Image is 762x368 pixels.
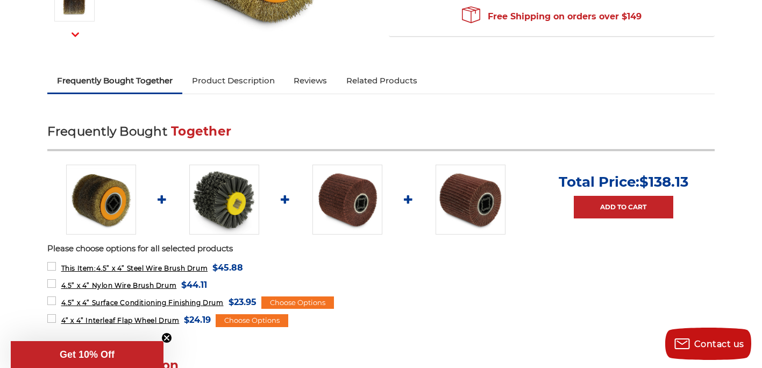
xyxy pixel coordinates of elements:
[574,196,673,218] a: Add to Cart
[559,173,688,190] p: Total Price:
[337,69,427,93] a: Related Products
[61,264,96,272] strong: This Item:
[212,260,243,275] span: $45.88
[60,349,115,360] span: Get 10% Off
[66,165,136,235] img: 4.5 inch x 4 inch Abrasive steel wire brush
[216,314,288,327] div: Choose Options
[61,264,208,272] span: 4.5” x 4” Steel Wire Brush Drum
[161,332,172,343] button: Close teaser
[182,69,284,93] a: Product Description
[171,124,231,139] span: Together
[62,23,88,46] button: Next
[261,296,334,309] div: Choose Options
[47,124,167,139] span: Frequently Bought
[47,243,715,255] p: Please choose options for all selected products
[47,69,182,93] a: Frequently Bought Together
[694,339,744,349] span: Contact us
[181,278,207,292] span: $44.11
[11,341,163,368] div: Get 10% OffClose teaser
[462,6,642,27] span: Free Shipping on orders over $149
[61,316,180,324] span: 4” x 4” Interleaf Flap Wheel Drum
[284,69,337,93] a: Reviews
[229,295,257,309] span: $23.95
[61,299,224,307] span: 4.5” x 4” Surface Conditioning Finishing Drum
[61,281,177,289] span: 4.5” x 4” Nylon Wire Brush Drum
[639,173,688,190] span: $138.13
[665,328,751,360] button: Contact us
[184,313,211,327] span: $24.19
